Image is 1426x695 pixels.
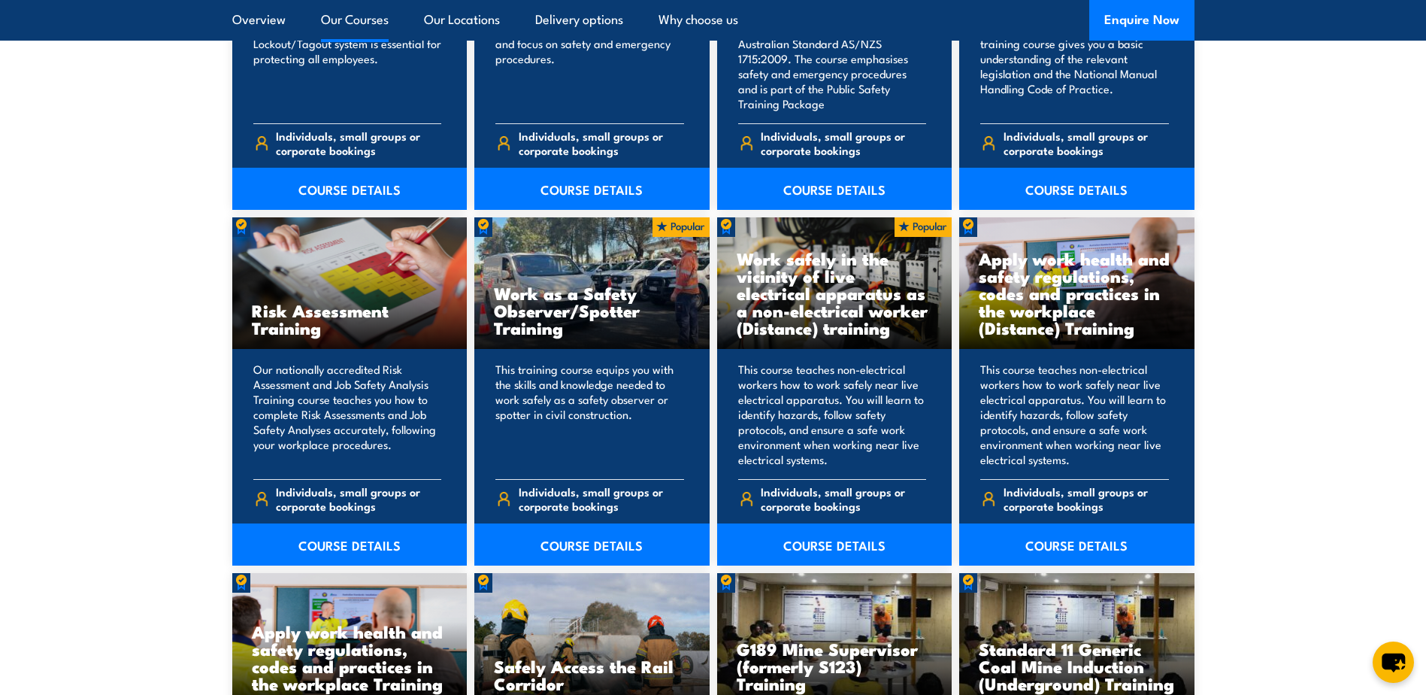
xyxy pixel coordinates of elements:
a: COURSE DETAILS [959,524,1194,566]
h3: G189 Mine Supervisor (formerly S123) Training [737,640,933,692]
a: COURSE DETAILS [717,524,952,566]
h3: Apply work health and safety regulations, codes and practices in the workplace (Distance) Training [979,250,1175,336]
span: Individuals, small groups or corporate bookings [276,129,441,157]
span: Individuals, small groups or corporate bookings [761,484,926,513]
a: COURSE DETAILS [232,524,468,566]
p: This course teaches non-electrical workers how to work safely near live electrical apparatus. You... [738,362,927,467]
h3: Risk Assessment Training [252,302,448,336]
h3: Apply work health and safety regulations, codes and practices in the workplace Training [252,623,448,692]
a: COURSE DETAILS [232,168,468,210]
p: This course teaches non-electrical workers how to work safely near live electrical apparatus. You... [980,362,1169,467]
p: Our nationally accredited Risk Assessment and Job Safety Analysis Training course teaches you how... [253,362,442,467]
a: COURSE DETAILS [717,168,952,210]
span: Individuals, small groups or corporate bookings [761,129,926,157]
h3: Work safely in the vicinity of live electrical apparatus as a non-electrical worker (Distance) tr... [737,250,933,336]
a: COURSE DETAILS [474,168,710,210]
span: Individuals, small groups or corporate bookings [1004,484,1169,513]
p: This training course equips you with the skills and knowledge needed to work safely as a safety o... [495,362,684,467]
h3: Safely Access the Rail Corridor [494,657,690,692]
span: Individuals, small groups or corporate bookings [1004,129,1169,157]
span: Individuals, small groups or corporate bookings [519,484,684,513]
span: Individuals, small groups or corporate bookings [276,484,441,513]
a: COURSE DETAILS [959,168,1194,210]
a: COURSE DETAILS [474,524,710,566]
h3: Standard 11 Generic Coal Mine Induction (Underground) Training [979,640,1175,692]
h3: Work as a Safety Observer/Spotter Training [494,284,690,336]
button: chat-button [1373,642,1414,683]
span: Individuals, small groups or corporate bookings [519,129,684,157]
